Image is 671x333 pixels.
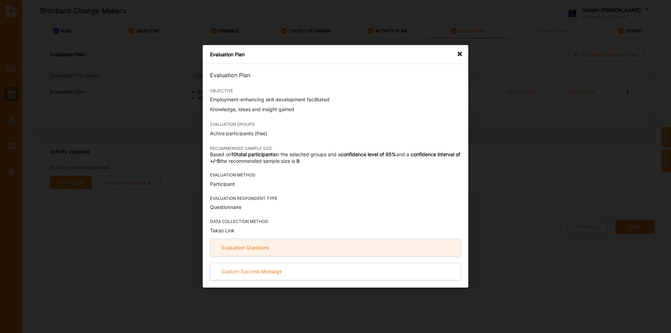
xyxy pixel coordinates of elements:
div: Knowledge, ideas and insight gained [210,106,461,113]
div: EVALUATION GROUPS [210,122,461,127]
b: 9 [296,158,300,164]
div: Evaluation Questions [222,245,269,251]
div: Evaluation Plan [210,71,461,79]
div: Evaluation Plan [203,45,468,64]
b: confidence interval of +/-5 [210,151,460,164]
div: Questionnaire [210,204,461,211]
div: Participant [210,181,461,188]
div: DATA COLLECTION METHOD [210,219,461,224]
b: 10 total participants [231,151,275,157]
div: Based on in the selected groups and a and a the recommended sample size is . [210,151,461,165]
div: Employment-enhancing skill development facilitated [210,96,461,103]
div: OBJECTIVE [210,88,461,93]
div: EVALUATION RESPONDENT TYPE [210,196,461,201]
div: EVALUATION METHOD [210,173,461,178]
p: Active participants (free) [210,130,461,137]
div: Takso Link [210,227,461,234]
b: confidence level of 95% [341,151,396,157]
div: RECOMMENDED SAMPLE SIZE [210,146,461,151]
div: Custom Success Message [222,268,282,275]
